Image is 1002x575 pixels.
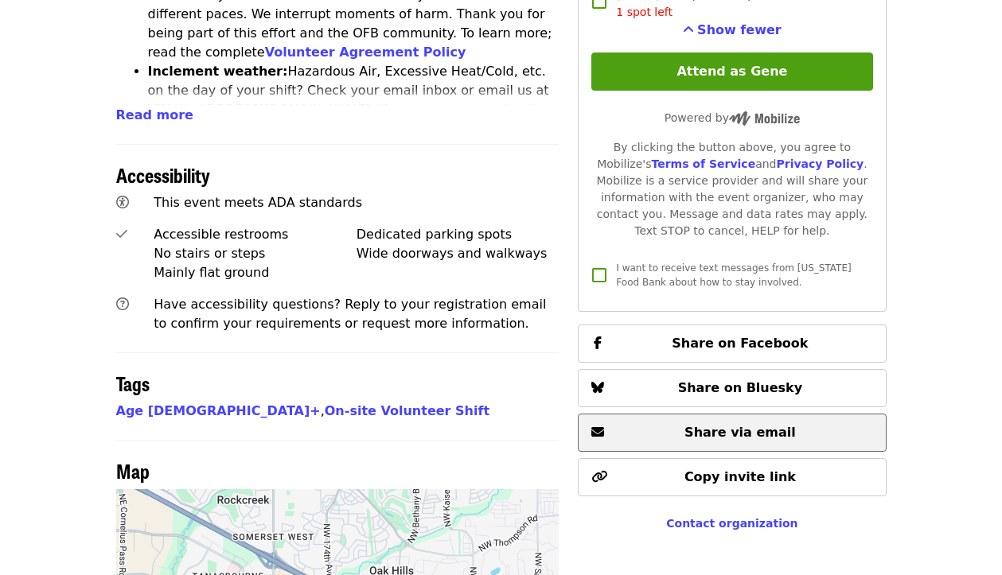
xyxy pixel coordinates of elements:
div: Wide doorways and walkways [357,244,559,263]
button: Read more [116,106,193,125]
a: Contact organization [666,517,797,530]
a: On-site Volunteer Shift [325,403,489,418]
div: Accessible restrooms [154,225,357,244]
span: Show fewer [697,22,782,37]
li: Hazardous Air, Excessive Heat/Cold, etc. on the day of your shift? Check your email inbox or emai... [148,62,559,157]
button: Copy invite link [578,458,886,496]
div: By clicking the button above, you agree to Mobilize's and . Mobilize is a service provider and wi... [591,139,872,239]
button: Share on Bluesky [578,369,886,407]
button: See more timeslots [683,21,782,40]
i: question-circle icon [116,297,129,312]
span: Copy invite link [684,469,796,484]
span: This event meets ADA standards [154,195,362,210]
a: Age [DEMOGRAPHIC_DATA]+ [116,403,321,418]
img: Powered by Mobilize [729,111,800,126]
a: Volunteer Agreement Policy [265,45,466,60]
span: Share via email [684,425,796,440]
div: Mainly flat ground [154,263,357,282]
span: Share on Bluesky [678,380,803,395]
span: Powered by [665,111,800,124]
strong: Inclement weather: [148,64,288,79]
button: Share on Facebook [578,324,886,363]
button: Share via email [578,414,886,452]
i: universal-access icon [116,195,129,210]
div: Dedicated parking spots [357,225,559,244]
span: Map [116,457,150,484]
span: , [116,403,325,418]
span: Accessibility [116,161,210,188]
button: Attend as Gene [591,52,872,91]
span: I want to receive text messages from [US_STATE] Food Bank about how to stay involved. [616,262,851,288]
div: No stairs or steps [154,244,357,263]
i: check icon [116,227,127,242]
span: 1 spot left [616,6,673,18]
span: Have accessibility questions? Reply to your registration email to confirm your requirements or re... [154,297,546,331]
a: Privacy Policy [776,157,864,170]
a: Terms of Service [651,157,755,170]
span: Tags [116,369,150,397]
span: Share on Facebook [672,336,808,351]
span: Read more [116,107,193,122]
